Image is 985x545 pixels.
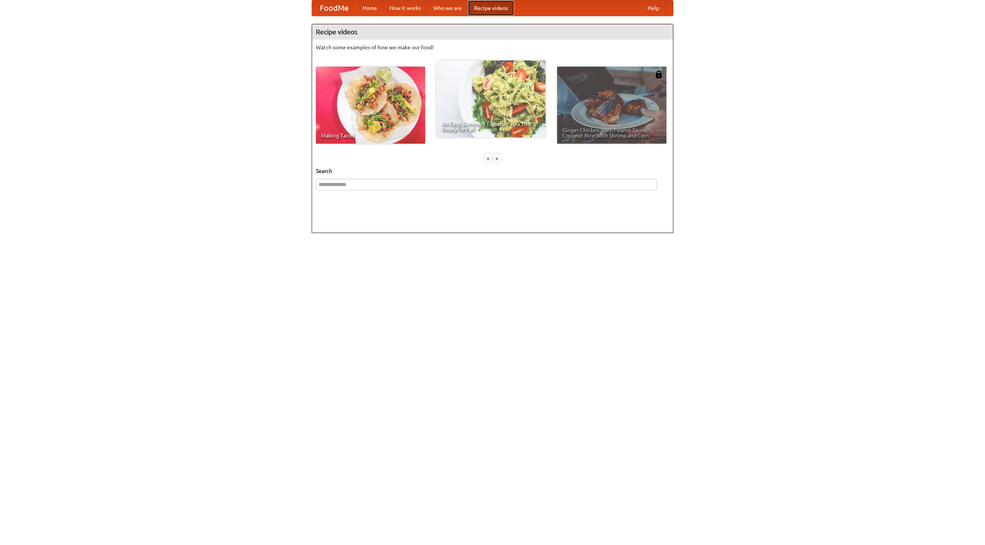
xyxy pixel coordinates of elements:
a: An Easy, Summery Tomato Pasta That's Ready for Fall [436,60,546,138]
a: Making Tacos [316,67,425,144]
a: FoodMe [312,0,356,16]
p: Watch some examples of how we make our food! [316,44,669,51]
a: How it works [383,0,427,16]
div: « [484,154,491,163]
img: 483408.png [655,70,663,78]
a: Home [356,0,383,16]
a: Recipe videos [468,0,514,16]
a: Who we are [427,0,468,16]
h4: Recipe videos [312,24,673,40]
span: An Easy, Summery Tomato Pasta That's Ready for Fall [442,121,540,132]
div: » [494,154,501,163]
span: Making Tacos [321,133,420,138]
h5: Search [316,167,669,175]
a: Help [641,0,665,16]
